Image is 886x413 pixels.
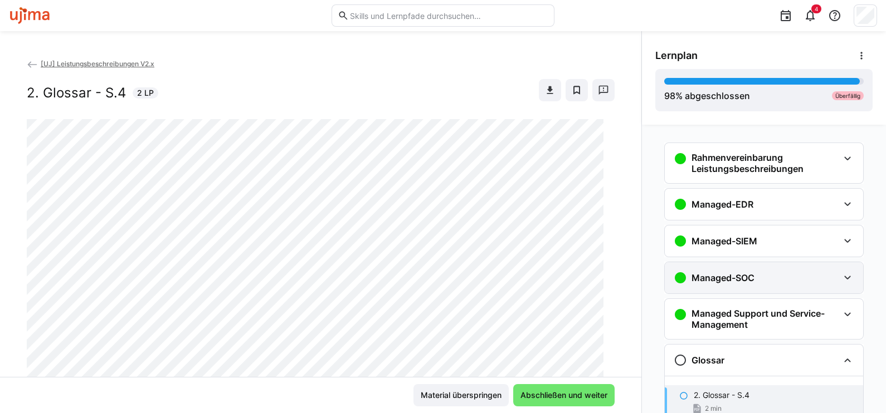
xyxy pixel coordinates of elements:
[41,60,154,68] span: [UJ] Leistungsbeschreibungen V2.x
[349,11,548,21] input: Skills und Lernpfade durchsuchen…
[664,89,750,102] div: % abgeschlossen
[655,50,698,62] span: Lernplan
[419,390,503,401] span: Material überspringen
[413,384,509,406] button: Material überspringen
[815,6,818,12] span: 4
[692,272,754,283] h3: Managed-SOC
[664,90,675,101] span: 98
[694,390,749,401] p: 2. Glossar - S.4
[692,235,757,247] h3: Managed-SIEM
[705,404,722,413] span: 2 min
[513,384,615,406] button: Abschließen und weiter
[692,152,839,174] h3: Rahmenvereinbarung Leistungsbeschreibungen
[27,85,126,101] h2: 2. Glossar - S.4
[692,308,839,330] h3: Managed Support und Service-Management
[519,390,609,401] span: Abschließen und weiter
[27,60,154,68] a: [UJ] Leistungsbeschreibungen V2.x
[832,91,864,100] div: Überfällig
[137,87,154,99] span: 2 LP
[692,355,724,366] h3: Glossar
[692,199,753,210] h3: Managed-EDR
